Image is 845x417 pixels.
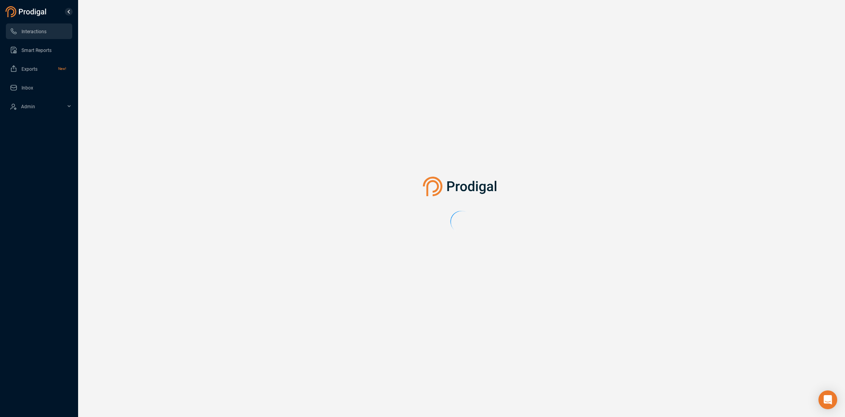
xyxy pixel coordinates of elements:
[818,390,837,409] div: Open Intercom Messenger
[21,85,33,91] span: Inbox
[10,23,66,39] a: Interactions
[6,23,72,39] li: Interactions
[58,61,66,77] span: New!
[21,48,52,53] span: Smart Reports
[10,61,66,77] a: ExportsNew!
[6,42,72,58] li: Smart Reports
[21,29,46,34] span: Interactions
[21,104,35,109] span: Admin
[423,177,501,196] img: prodigal-logo
[10,42,66,58] a: Smart Reports
[10,80,66,95] a: Inbox
[5,6,48,17] img: prodigal-logo
[21,66,37,72] span: Exports
[6,80,72,95] li: Inbox
[6,61,72,77] li: Exports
